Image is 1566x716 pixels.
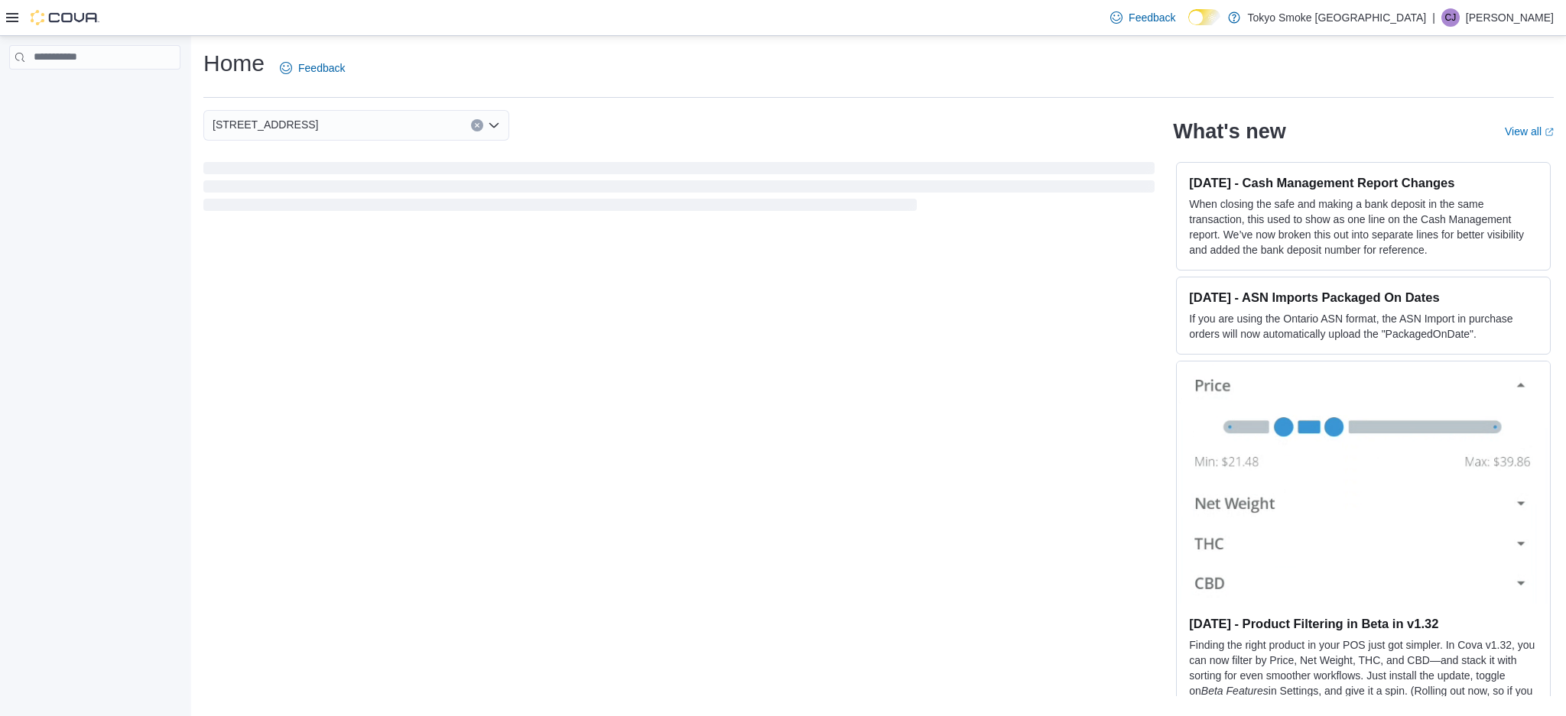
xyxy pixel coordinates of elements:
input: Dark Mode [1188,9,1220,25]
span: Loading [203,165,1155,214]
button: Clear input [471,119,483,131]
h3: [DATE] - Product Filtering in Beta in v1.32 [1189,616,1538,631]
p: | [1432,8,1435,27]
a: Feedback [1104,2,1181,33]
a: Feedback [274,53,351,83]
h2: What's new [1173,119,1285,144]
p: If you are using the Ontario ASN format, the ASN Import in purchase orders will now automatically... [1189,311,1538,342]
em: Beta Features [1201,685,1269,697]
span: Feedback [1129,10,1175,25]
h1: Home [203,48,265,79]
a: View allExternal link [1505,125,1554,138]
nav: Complex example [9,73,180,109]
p: [PERSON_NAME] [1466,8,1554,27]
span: [STREET_ADDRESS] [213,115,318,134]
img: Cova [31,10,99,25]
span: CJ [1445,8,1457,27]
p: Tokyo Smoke [GEOGRAPHIC_DATA] [1248,8,1427,27]
span: Feedback [298,60,345,76]
h3: [DATE] - ASN Imports Packaged On Dates [1189,290,1538,305]
div: Cassidy Jones [1441,8,1460,27]
button: Open list of options [488,119,500,131]
p: Finding the right product in your POS just got simpler. In Cova v1.32, you can now filter by Pric... [1189,637,1538,714]
span: Dark Mode [1188,25,1189,26]
p: When closing the safe and making a bank deposit in the same transaction, this used to show as one... [1189,196,1538,258]
h3: [DATE] - Cash Management Report Changes [1189,175,1538,190]
svg: External link [1545,128,1554,137]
